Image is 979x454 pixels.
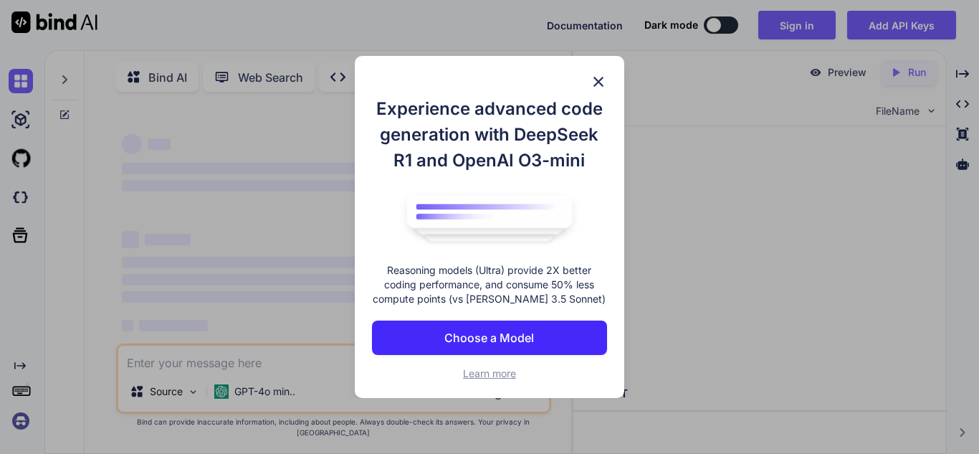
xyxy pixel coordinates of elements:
[444,329,534,346] p: Choose a Model
[372,321,607,355] button: Choose a Model
[372,263,607,306] p: Reasoning models (Ultra) provide 2X better coding performance, and consume 50% less compute point...
[396,188,583,250] img: bind logo
[372,96,607,174] h1: Experience advanced code generation with DeepSeek R1 and OpenAI O3-mini
[590,73,607,90] img: close
[463,367,516,379] span: Learn more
